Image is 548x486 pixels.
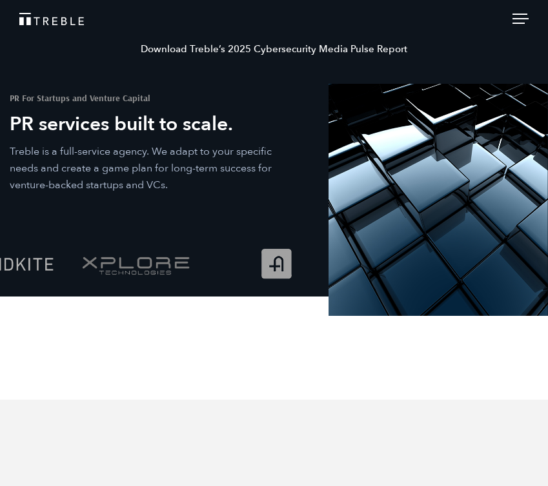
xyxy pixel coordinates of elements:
a: Treble Homepage [19,13,529,25]
img: Addvocate logo [208,231,340,296]
h2: PR For Startups and Venture Capital [10,93,297,102]
img: XPlore logo [70,231,202,296]
p: Treble is a full-service agency. We adapt to your specific needs and create a game plan for long-... [10,143,297,193]
img: Treble logo [19,13,84,25]
h1: PR services built to scale. [10,112,297,137]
